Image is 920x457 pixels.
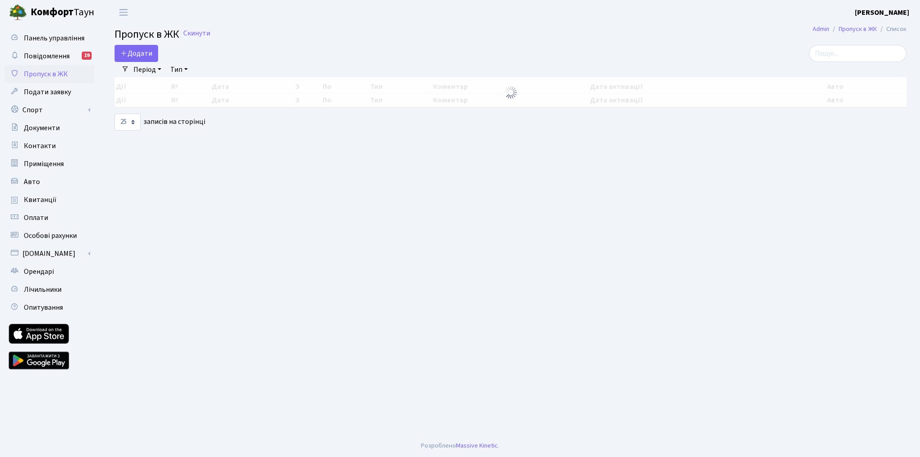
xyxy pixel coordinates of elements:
[82,52,92,60] div: 19
[4,227,94,245] a: Особові рахунки
[167,62,191,77] a: Тип
[4,101,94,119] a: Спорт
[24,33,84,43] span: Панель управління
[24,285,62,294] span: Лічильники
[24,69,68,79] span: Пропуск в ЖК
[456,441,498,450] a: Massive Kinetic
[31,5,94,20] span: Таун
[4,137,94,155] a: Контакти
[24,159,64,169] span: Приміщення
[4,47,94,65] a: Повідомлення19
[24,51,70,61] span: Повідомлення
[4,119,94,137] a: Документи
[24,87,71,97] span: Подати заявку
[9,4,27,22] img: logo.png
[24,267,54,277] span: Орендарі
[130,62,165,77] a: Період
[4,173,94,191] a: Авто
[855,8,909,18] b: [PERSON_NAME]
[4,245,94,263] a: [DOMAIN_NAME]
[24,231,77,241] span: Особові рахунки
[31,5,74,19] b: Комфорт
[24,213,48,223] span: Оплати
[115,26,179,42] span: Пропуск в ЖК
[183,29,210,38] a: Скинути
[4,65,94,83] a: Пропуск в ЖК
[120,48,152,58] span: Додати
[799,20,920,39] nav: breadcrumb
[813,24,829,34] a: Admin
[855,7,909,18] a: [PERSON_NAME]
[24,177,40,187] span: Авто
[421,441,499,451] div: Розроблено .
[115,114,141,131] select: записів на сторінці
[877,24,907,34] li: Список
[24,195,57,205] span: Квитанції
[4,155,94,173] a: Приміщення
[839,24,877,34] a: Пропуск в ЖК
[4,191,94,209] a: Квитанції
[809,45,907,62] input: Пошук...
[112,5,135,20] button: Переключити навігацію
[4,263,94,281] a: Орендарі
[115,114,205,131] label: записів на сторінці
[4,29,94,47] a: Панель управління
[115,45,158,62] a: Додати
[504,85,518,100] img: Обробка...
[24,303,63,312] span: Опитування
[4,209,94,227] a: Оплати
[24,123,60,133] span: Документи
[4,281,94,299] a: Лічильники
[4,299,94,316] a: Опитування
[4,83,94,101] a: Подати заявку
[24,141,56,151] span: Контакти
